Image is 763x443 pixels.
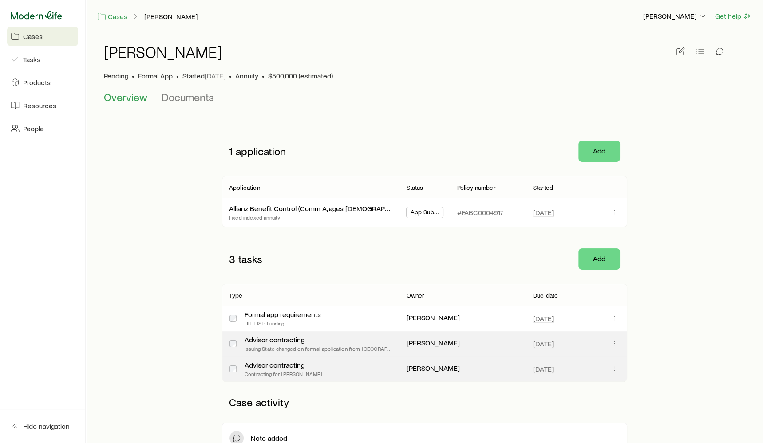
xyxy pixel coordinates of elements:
[222,389,627,416] p: Case activity
[229,184,260,191] p: Application
[406,292,424,299] p: Owner
[251,434,287,443] p: Note added
[245,335,304,344] a: Advisor contracting
[245,370,323,377] p: Contracting for [PERSON_NAME]
[406,313,459,324] p: [PERSON_NAME]
[262,71,265,80] span: •
[229,204,419,212] a: Allianz Benefit Control (Comm A, ages [DEMOGRAPHIC_DATA])
[533,184,553,191] p: Started
[245,361,304,370] div: Advisor contracting
[578,248,620,270] button: Add
[162,91,214,103] span: Documents
[23,78,51,87] span: Products
[182,71,225,80] p: Started
[104,91,147,103] span: Overview
[7,27,78,46] a: Cases
[533,314,554,323] span: [DATE]
[104,91,745,112] div: Case details tabs
[245,335,304,345] div: Advisor contracting
[457,184,496,191] p: Policy number
[245,320,321,327] p: HIT LIST: Funding
[138,71,173,80] span: Formal App
[229,292,243,299] p: Type
[229,204,392,213] div: Allianz Benefit Control (Comm A, ages [DEMOGRAPHIC_DATA])
[245,310,321,319] p: Formal app requirements
[7,73,78,92] a: Products
[533,339,554,348] span: [DATE]
[132,71,134,80] span: •
[144,12,198,21] button: [PERSON_NAME]
[23,101,56,110] span: Resources
[235,71,258,80] span: Annuity
[533,292,558,299] p: Due date
[643,11,708,22] button: [PERSON_NAME]
[222,246,571,272] p: 3 tasks
[406,184,423,191] p: Status
[229,214,392,221] p: Fixed indexed annuity
[268,71,333,80] span: $500,000 (estimated)
[643,12,707,20] p: [PERSON_NAME]
[104,71,128,80] p: Pending
[23,55,40,64] span: Tasks
[104,43,222,61] h1: [PERSON_NAME]
[23,422,70,431] span: Hide navigation
[7,416,78,436] button: Hide navigation
[533,208,554,217] span: [DATE]
[410,208,439,218] span: App Submitted
[457,208,503,217] p: #FABC0004917
[23,124,44,133] span: People
[222,138,571,165] p: 1 application
[578,141,620,162] button: Add
[7,119,78,138] a: People
[406,364,459,374] p: [PERSON_NAME]
[715,11,752,21] button: Get help
[205,71,225,80] span: [DATE]
[97,12,128,22] a: Cases
[406,338,459,349] p: [PERSON_NAME]
[23,32,43,41] span: Cases
[245,361,304,369] a: Advisor contracting
[7,50,78,69] a: Tasks
[7,96,78,115] a: Resources
[176,71,179,80] span: •
[533,365,554,373] span: [DATE]
[229,71,232,80] span: •
[245,345,392,352] p: Issuing State changed on formal application from [GEOGRAPHIC_DATA] to [GEOGRAPHIC_DATA]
